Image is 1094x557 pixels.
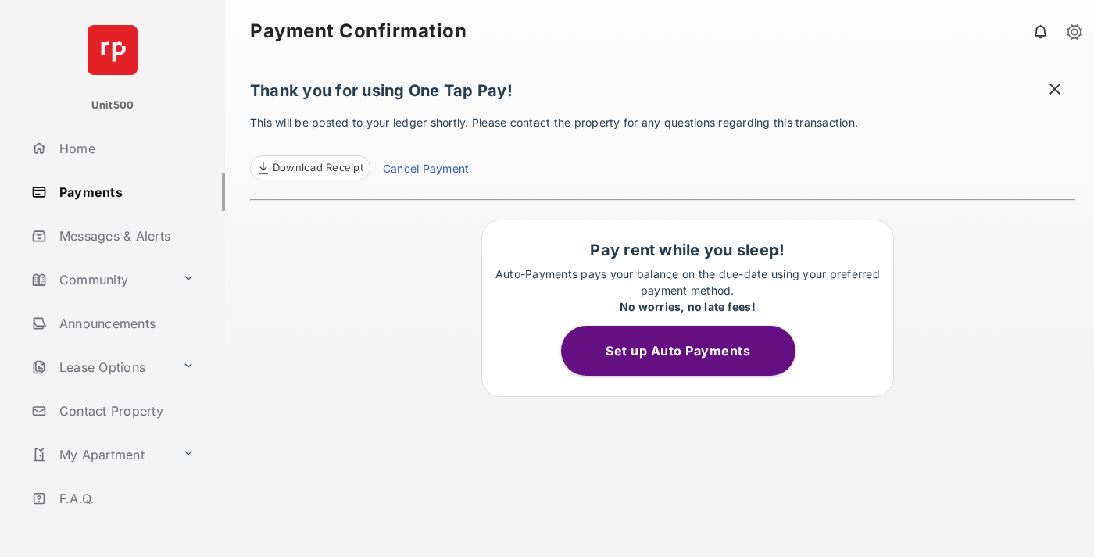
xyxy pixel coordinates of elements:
a: Lease Options [25,348,176,386]
p: Auto-Payments pays your balance on the due-date using your preferred payment method. [490,266,885,315]
a: Contact Property [25,392,225,430]
a: Download Receipt [250,155,370,180]
p: This will be posted to your ledger shortly. Please contact the property for any questions regardi... [250,114,1075,180]
a: F.A.Q. [25,480,225,517]
div: No worries, no late fees! [490,298,885,315]
a: My Apartment [25,436,176,473]
img: svg+xml;base64,PHN2ZyB4bWxucz0iaHR0cDovL3d3dy53My5vcmcvMjAwMC9zdmciIHdpZHRoPSI2NCIgaGVpZ2h0PSI2NC... [88,25,138,75]
p: Unit500 [91,98,134,113]
h1: Pay rent while you sleep! [490,241,885,259]
a: Home [25,130,225,167]
strong: Payment Confirmation [250,22,467,41]
a: Messages & Alerts [25,217,225,255]
a: Payments [25,173,225,211]
a: Announcements [25,305,225,342]
a: Community [25,261,176,298]
span: Download Receipt [273,160,363,176]
a: Set up Auto Payments [561,343,814,359]
a: Cancel Payment [383,160,469,180]
button: Set up Auto Payments [561,326,795,376]
h1: Thank you for using One Tap Pay! [250,81,1075,108]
